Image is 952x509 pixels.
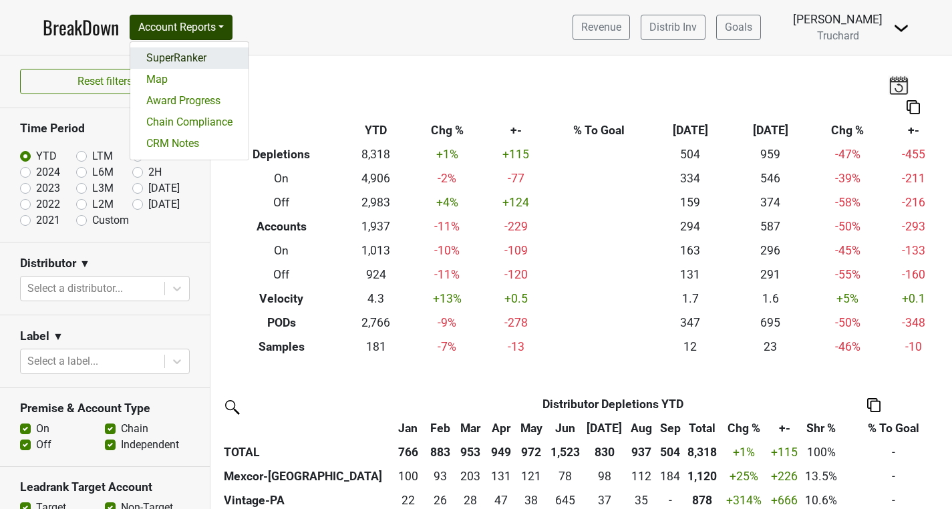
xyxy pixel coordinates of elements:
td: -11 % [410,215,484,239]
div: 28 [458,492,482,509]
td: 111.76 [626,464,657,488]
h3: Label [20,329,49,343]
label: L6M [92,164,114,180]
td: 2,766 [343,311,410,335]
a: Map [130,69,249,90]
td: -45 % [810,239,885,263]
th: Accounts [220,215,343,239]
td: -50 % [810,311,885,335]
td: +0.1 [885,287,942,311]
img: filter [220,395,242,417]
th: Shr %: activate to sort column ascending [802,416,841,440]
th: 504 [656,440,683,464]
td: 203.24 [456,464,486,488]
td: 8,318 [343,143,410,167]
th: Off [220,191,343,215]
td: -455 [885,143,942,167]
td: 131.42 [486,464,516,488]
h3: Time Period [20,122,190,136]
div: 22 [394,492,422,509]
th: +- [484,119,548,143]
th: Mar: activate to sort column ascending [456,416,486,440]
th: 949 [486,440,516,464]
td: -50 % [810,215,885,239]
a: Goals [716,15,761,40]
a: Revenue [573,15,630,40]
td: -133 [885,239,942,263]
td: 23 [730,335,810,359]
div: 121 [519,468,543,485]
div: 112 [629,468,653,485]
td: 959 [730,143,810,167]
td: -11 % [410,263,484,287]
td: 183.79 [656,464,683,488]
th: [DATE] [651,119,731,143]
td: -7 % [410,335,484,359]
div: 26 [428,492,452,509]
div: 131 [489,468,513,485]
td: 97.99 [583,464,626,488]
th: 937 [626,440,657,464]
div: 78 [550,468,580,485]
th: 1,523 [546,440,583,464]
td: 1,013 [343,239,410,263]
span: ▼ [53,329,63,345]
th: 953 [456,440,486,464]
td: +115 [484,143,548,167]
td: 291 [730,263,810,287]
div: 878 [687,492,718,509]
td: 1,937 [343,215,410,239]
th: May: activate to sort column ascending [516,416,547,440]
td: -120 [484,263,548,287]
th: Mexcor-[GEOGRAPHIC_DATA] [220,464,391,488]
th: Jun: activate to sort column ascending [546,416,583,440]
th: Total: activate to sort column ascending [684,416,721,440]
a: Award Progress [130,90,249,112]
td: - [841,464,946,488]
th: +- [885,119,942,143]
th: Chg %: activate to sort column ascending [721,416,768,440]
div: - [659,492,681,509]
div: 38 [519,492,543,509]
label: [DATE] [148,196,180,212]
th: % To Goal [548,119,651,143]
th: Depletions [220,143,343,167]
th: +-: activate to sort column ascending [768,416,802,440]
td: -46 % [810,335,885,359]
td: -13 [484,335,548,359]
td: +0.5 [484,287,548,311]
div: 203 [458,468,482,485]
td: -47 % [810,143,885,167]
td: -10 [885,335,942,359]
label: [DATE] [148,180,180,196]
td: 1.7 [651,287,731,311]
td: -77 [484,167,548,191]
td: 92.62 [425,464,456,488]
td: 587 [730,215,810,239]
th: Chg % [810,119,885,143]
img: Dropdown Menu [893,20,909,36]
th: On [220,239,343,263]
th: Samples [220,335,343,359]
th: 8,318 [684,440,721,464]
td: 100% [802,440,841,464]
img: Copy to clipboard [867,398,881,412]
th: PODs [220,311,343,335]
a: Distrib Inv [641,15,705,40]
label: Independent [121,437,179,453]
h3: Premise & Account Type [20,401,190,415]
th: % To Goal: activate to sort column ascending [841,416,946,440]
div: +666 [771,492,798,509]
td: 121.1 [516,464,547,488]
th: 972 [516,440,547,464]
a: BreakDown [43,13,119,41]
td: -216 [885,191,942,215]
button: Reset filters [20,69,190,94]
th: YTD [343,119,410,143]
label: 2H [148,164,162,180]
td: - [841,440,946,464]
th: Off [220,263,343,287]
h3: Distributor [20,257,76,271]
th: Velocity [220,287,343,311]
td: 374 [730,191,810,215]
